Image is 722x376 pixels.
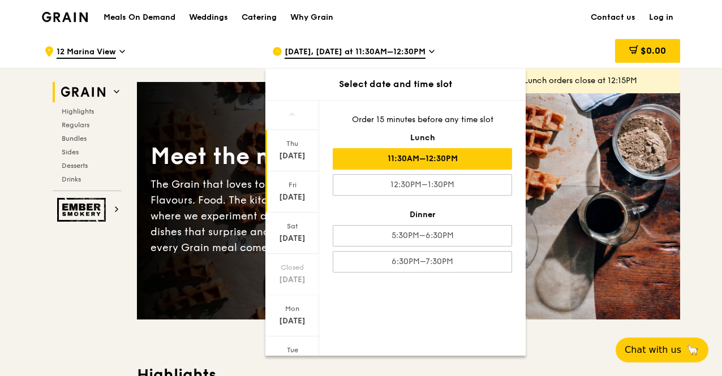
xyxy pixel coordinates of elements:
[62,175,81,183] span: Drinks
[62,148,79,156] span: Sides
[616,338,708,362] button: Chat with us🦙
[267,316,317,327] div: [DATE]
[285,46,426,59] span: [DATE], [DATE] at 11:30AM–12:30PM
[151,141,409,172] div: Meet the new Grain
[625,343,681,357] span: Chat with us
[189,1,228,34] div: Weddings
[267,345,317,355] div: Tue
[641,45,666,56] span: $0.00
[290,1,333,34] div: Why Grain
[267,139,317,148] div: Thu
[686,343,699,357] span: 🦙
[104,12,175,23] h1: Meals On Demand
[57,198,109,222] img: Ember Smokery web logo
[333,148,512,170] div: 11:30AM–12:30PM
[642,1,680,34] a: Log in
[267,222,317,231] div: Sat
[584,1,642,34] a: Contact us
[57,82,109,102] img: Grain web logo
[182,1,235,34] a: Weddings
[333,251,512,273] div: 6:30PM–7:30PM
[267,150,317,162] div: [DATE]
[333,132,512,144] div: Lunch
[235,1,283,34] a: Catering
[283,1,340,34] a: Why Grain
[333,225,512,247] div: 5:30PM–6:30PM
[151,176,409,256] div: The Grain that loves to play. With ingredients. Flavours. Food. The kitchen is our happy place, w...
[524,75,671,87] div: Lunch orders close at 12:15PM
[42,12,88,22] img: Grain
[265,77,526,91] div: Select date and time slot
[267,304,317,313] div: Mon
[267,274,317,286] div: [DATE]
[57,46,116,59] span: 12 Marina View
[333,209,512,221] div: Dinner
[267,192,317,203] div: [DATE]
[267,233,317,244] div: [DATE]
[62,162,88,170] span: Desserts
[62,107,94,115] span: Highlights
[333,174,512,196] div: 12:30PM–1:30PM
[242,1,277,34] div: Catering
[333,114,512,126] div: Order 15 minutes before any time slot
[267,180,317,189] div: Fri
[62,121,89,129] span: Regulars
[62,135,87,142] span: Bundles
[267,263,317,272] div: Closed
